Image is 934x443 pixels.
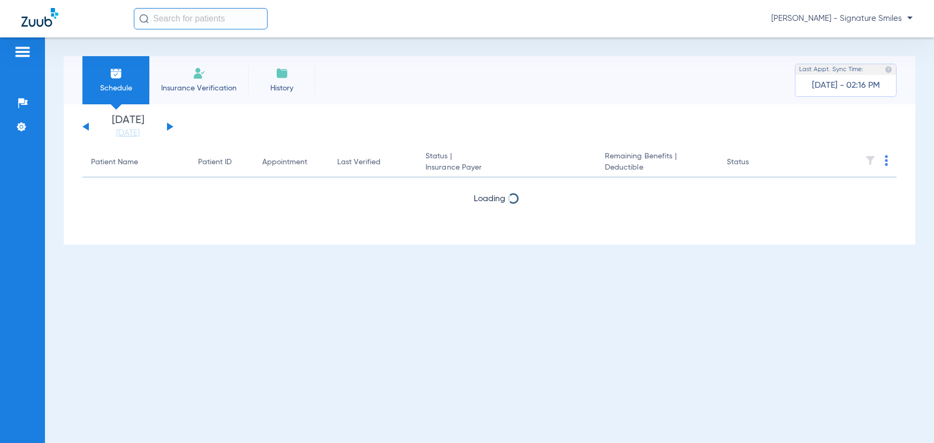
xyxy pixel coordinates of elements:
div: Patient Name [91,157,138,168]
img: Manual Insurance Verification [193,67,206,80]
div: Patient ID [198,157,245,168]
span: Loading [474,195,505,203]
th: Remaining Benefits | [596,148,718,178]
div: Patient ID [198,157,232,168]
img: Schedule [110,67,123,80]
div: Last Verified [337,157,381,168]
div: Last Verified [337,157,408,168]
span: [PERSON_NAME] - Signature Smiles [771,13,913,24]
img: Search Icon [139,14,149,24]
div: Appointment [262,157,320,168]
span: [DATE] - 02:16 PM [812,80,880,91]
img: filter.svg [865,155,876,166]
img: group-dot-blue.svg [885,155,888,166]
span: Insurance Verification [157,83,240,94]
th: Status | [417,148,596,178]
div: Patient Name [91,157,181,168]
span: Schedule [90,83,141,94]
span: Insurance Payer [426,162,588,173]
img: last sync help info [885,66,892,73]
span: History [256,83,307,94]
li: [DATE] [96,115,160,139]
a: [DATE] [96,128,160,139]
img: Zuub Logo [21,8,58,27]
img: hamburger-icon [14,45,31,58]
input: Search for patients [134,8,268,29]
div: Appointment [262,157,307,168]
img: History [276,67,288,80]
span: Deductible [605,162,710,173]
span: Last Appt. Sync Time: [799,64,863,75]
th: Status [718,148,791,178]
